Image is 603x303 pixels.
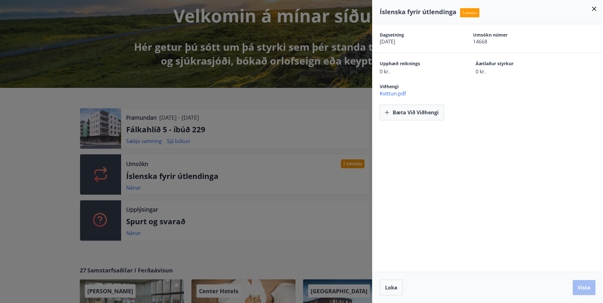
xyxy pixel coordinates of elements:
span: 0 kr. [476,68,549,75]
span: Í vinnslu [460,8,479,17]
span: Loka [385,284,397,291]
span: Kvittun.pdf [380,90,603,97]
span: Áætlaður styrkur [476,60,549,68]
span: Umsókn númer [473,32,544,38]
span: 0 kr. [380,68,454,75]
span: Viðhengi [380,83,399,89]
span: 14668 [473,38,544,45]
button: Loka [380,280,403,295]
span: Íslenska fyrir útlendinga [380,8,456,16]
button: Bæta við viðhengi [380,105,444,120]
span: Upphæð reiknings [380,60,454,68]
span: [DATE] [380,38,451,45]
span: Dagsetning [380,32,451,38]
